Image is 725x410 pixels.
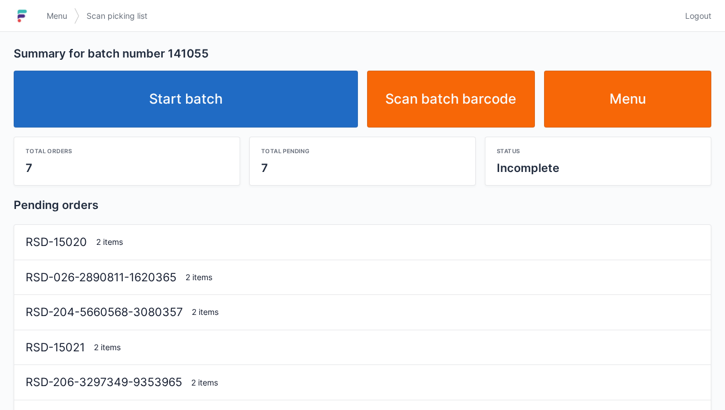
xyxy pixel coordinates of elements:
[187,377,704,388] div: 2 items
[21,339,89,356] div: RSD-15021
[40,6,74,26] a: Menu
[261,160,464,176] div: 7
[14,197,711,213] h2: Pending orders
[685,10,711,22] span: Logout
[26,160,228,176] div: 7
[26,146,228,155] div: Total orders
[187,306,704,318] div: 2 items
[181,272,704,283] div: 2 items
[678,6,711,26] a: Logout
[261,146,464,155] div: Total pending
[14,7,31,25] img: logo-small.jpg
[92,236,704,248] div: 2 items
[21,234,92,251] div: RSD-15020
[89,342,704,353] div: 2 items
[497,160,699,176] div: Incomplete
[21,374,187,391] div: RSD-206-3297349-9353965
[21,269,181,286] div: RSD-026-2890811-1620365
[14,46,711,61] h2: Summary for batch number 141055
[74,2,80,30] img: svg>
[21,304,187,321] div: RSD-204-5660568-3080357
[86,10,147,22] span: Scan picking list
[47,10,67,22] span: Menu
[544,71,712,128] a: Menu
[14,71,358,128] a: Start batch
[497,146,699,155] div: Status
[80,6,154,26] a: Scan picking list
[367,71,535,128] a: Scan batch barcode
